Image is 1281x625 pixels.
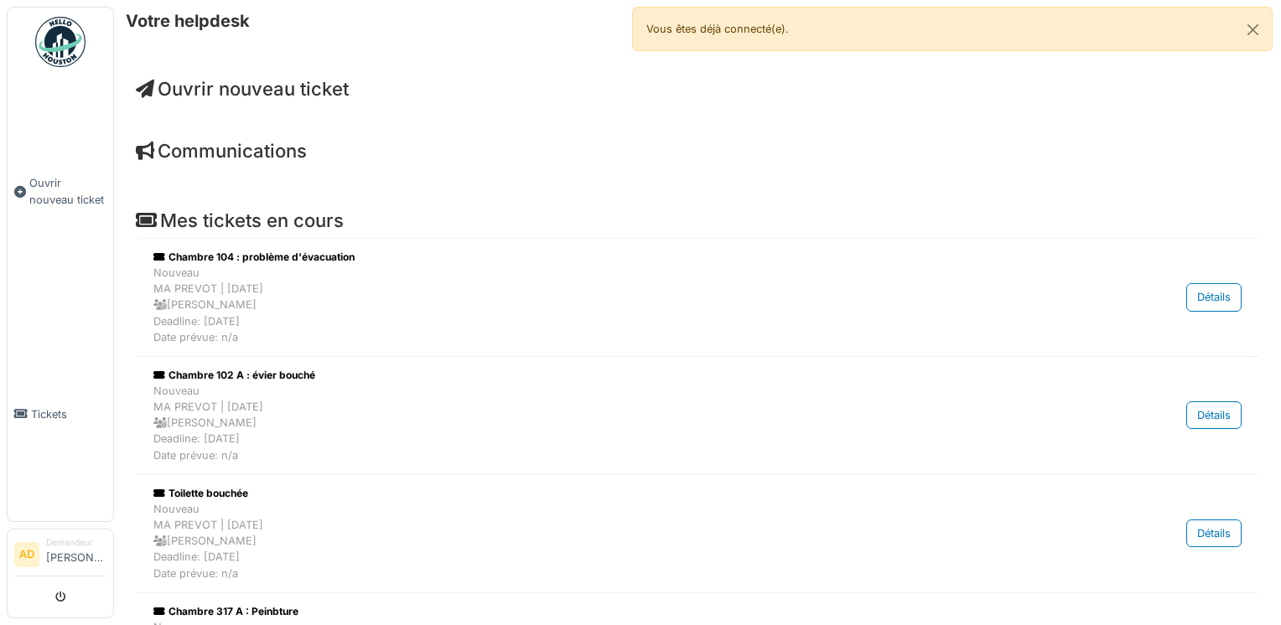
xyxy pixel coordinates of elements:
span: Ouvrir nouveau ticket [29,175,106,207]
div: Chambre 102 A : évier bouché [153,368,1068,383]
li: [PERSON_NAME] [46,536,106,572]
a: Tickets [8,307,113,521]
div: Nouveau MA PREVOT | [DATE] [PERSON_NAME] Deadline: [DATE] Date prévue: n/a [153,501,1068,581]
div: Chambre 317 A : Peinbture [153,604,1068,619]
button: Close [1234,8,1272,52]
h6: Votre helpdesk [126,11,250,31]
div: Demandeur [46,536,106,549]
div: Toilette bouchée [153,486,1068,501]
a: AD Demandeur[PERSON_NAME] [14,536,106,576]
div: Détails [1186,519,1242,547]
div: Détails [1186,401,1242,429]
a: Chambre 104 : problème d'évacuation NouveauMA PREVOT | [DATE] [PERSON_NAME]Deadline: [DATE]Date p... [149,245,1246,349]
a: Toilette bouchée NouveauMA PREVOT | [DATE] [PERSON_NAME]Deadline: [DATE]Date prévue: n/a Détails [149,482,1246,586]
img: Badge_color-CXgf-gQk.svg [35,17,86,67]
li: AD [14,542,39,567]
h4: Communications [136,140,1259,162]
div: Chambre 104 : problème d'évacuation [153,250,1068,265]
span: Tickets [31,406,106,422]
div: Nouveau MA PREVOT | [DATE] [PERSON_NAME] Deadline: [DATE] Date prévue: n/a [153,265,1068,345]
a: Ouvrir nouveau ticket [8,76,113,307]
div: Vous êtes déjà connecté(e). [632,7,1273,51]
a: Ouvrir nouveau ticket [136,78,349,100]
div: Nouveau MA PREVOT | [DATE] [PERSON_NAME] Deadline: [DATE] Date prévue: n/a [153,383,1068,463]
a: Chambre 102 A : évier bouché NouveauMA PREVOT | [DATE] [PERSON_NAME]Deadline: [DATE]Date prévue: ... [149,364,1246,467]
h4: Mes tickets en cours [136,209,1259,231]
div: Détails [1186,283,1242,311]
